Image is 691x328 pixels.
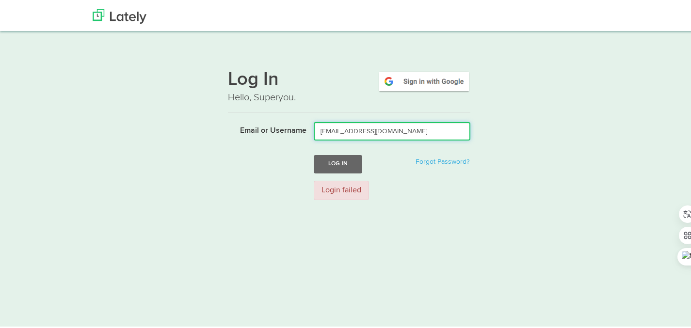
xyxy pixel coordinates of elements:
[228,89,470,103] p: Hello, Superyou.
[416,156,469,163] a: Forgot Password?
[314,120,470,139] input: Email or Username
[221,120,306,135] label: Email or Username
[378,68,470,91] img: google-signin.png
[314,179,369,199] div: Login failed
[228,68,470,89] h1: Log In
[93,7,146,22] img: Lately
[314,153,362,171] button: Log In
